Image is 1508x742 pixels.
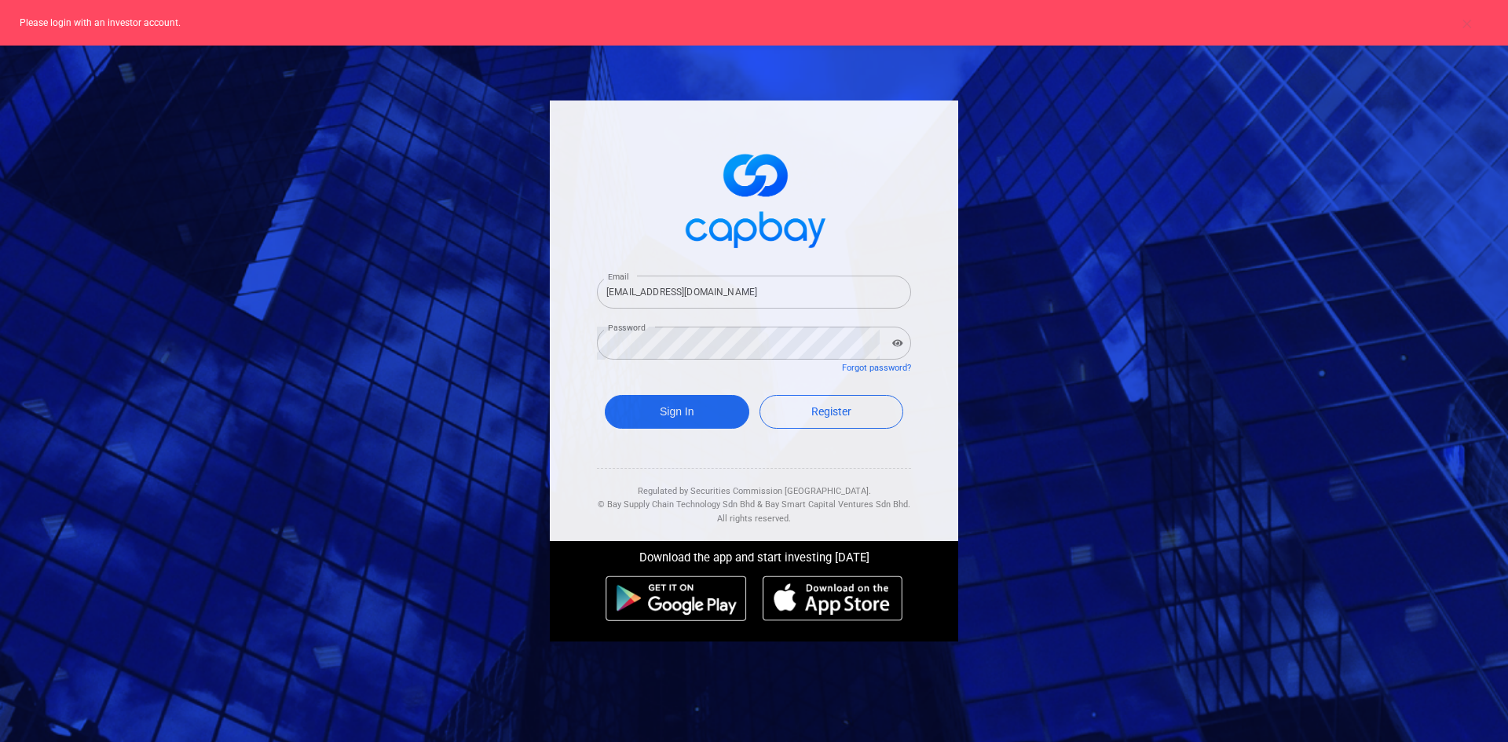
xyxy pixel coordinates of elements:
a: Register [759,395,904,429]
img: logo [675,140,833,257]
span: © Bay Supply Chain Technology Sdn Bhd [598,499,755,510]
div: Regulated by Securities Commission [GEOGRAPHIC_DATA]. & All rights reserved. [597,469,911,526]
a: Forgot password? [842,363,911,373]
p: Please login with an investor account. [20,16,1477,30]
span: Register [811,405,851,418]
img: ios [763,576,902,621]
label: Email [608,271,628,283]
button: Sign In [605,395,749,429]
img: android [606,576,747,621]
div: Download the app and start investing [DATE] [538,541,970,568]
label: Password [608,322,646,334]
span: Bay Smart Capital Ventures Sdn Bhd. [765,499,910,510]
